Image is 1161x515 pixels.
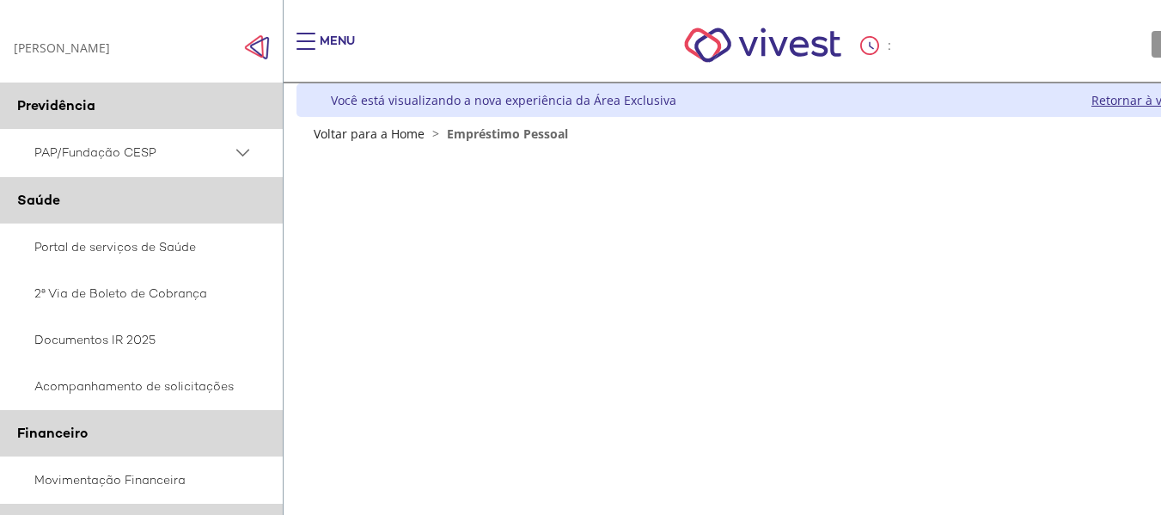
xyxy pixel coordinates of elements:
span: Click to close side navigation. [244,34,270,60]
span: Empréstimo Pessoal [447,126,568,142]
span: Financeiro [17,424,88,442]
img: Vivest [665,9,860,82]
span: > [428,126,443,142]
img: Fechar menu [244,34,270,60]
a: Voltar para a Home [314,126,425,142]
span: Previdência [17,96,95,114]
div: [PERSON_NAME] [14,40,110,56]
div: : [860,36,895,55]
span: Saúde [17,191,60,209]
span: PAP/Fundação CESP [34,142,232,163]
div: Menu [320,33,355,67]
div: Você está visualizando a nova experiência da Área Exclusiva [331,92,676,108]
